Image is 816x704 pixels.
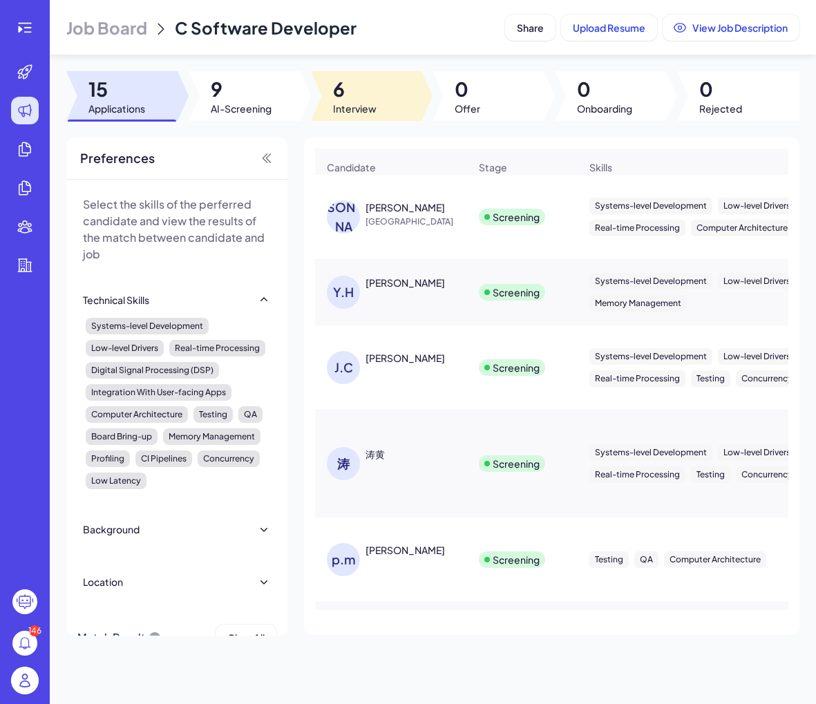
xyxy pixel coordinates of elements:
[577,77,632,102] span: 0
[589,348,712,365] div: Systems-level Development
[479,160,507,174] span: Stage
[718,444,796,461] div: Low-level Drivers
[718,348,796,365] div: Low-level Drivers
[211,102,272,115] span: AI-Screening
[86,473,146,489] div: Low Latency
[80,149,155,168] span: Preferences
[517,21,544,34] span: Share
[327,543,360,576] div: p.m
[327,276,360,309] div: Y.H
[86,340,164,356] div: Low-level Drivers
[589,295,687,312] div: Memory Management
[493,285,540,299] div: Screening
[699,102,742,115] span: Rejected
[86,428,158,445] div: Board Bring-up
[193,406,233,423] div: Testing
[691,466,730,483] div: Testing
[86,450,130,467] div: Profiling
[198,450,260,467] div: Concurrency
[493,361,540,374] div: Screening
[333,77,377,102] span: 6
[366,215,469,229] span: [GEOGRAPHIC_DATA]
[736,466,798,483] div: Concurrency
[88,102,145,115] span: Applications
[86,384,231,401] div: Integration With User-facing Apps
[493,210,540,224] div: Screening
[163,428,260,445] div: Memory Management
[366,447,385,461] div: 涛黄
[86,406,188,423] div: Computer Architecture
[175,17,357,38] span: C Software Developer
[663,15,799,41] button: View Job Description
[589,220,685,236] div: Real-time Processing
[577,102,632,115] span: Onboarding
[86,318,209,334] div: Systems-level Development
[327,200,360,234] div: [PERSON_NAME]
[333,102,377,115] span: Interview
[691,370,730,387] div: Testing
[83,522,140,536] div: Background
[327,160,376,174] span: Candidate
[366,276,445,289] div: Yihua Hu
[634,551,658,568] div: QA
[211,77,272,102] span: 9
[736,370,798,387] div: Concurrency
[366,200,445,214] div: 李浩
[589,466,685,483] div: Real-time Processing
[169,340,265,356] div: Real-time Processing
[455,77,480,102] span: 0
[29,625,40,636] div: 146
[227,631,265,644] span: Clear All
[327,351,360,384] div: J.C
[589,198,712,214] div: Systems-level Development
[11,667,39,694] img: user_logo.png
[366,543,445,557] div: peter meng
[327,447,360,480] div: 涛
[238,406,263,423] div: QA
[88,77,145,102] span: 15
[589,160,612,174] span: Skills
[573,21,645,34] span: Upload Resume
[135,450,192,467] div: CI Pipelines
[699,77,742,102] span: 0
[589,370,685,387] div: Real-time Processing
[589,273,712,289] div: Systems-level Development
[455,102,480,115] span: Offer
[691,220,793,236] div: Computer Architecture
[366,351,445,365] div: Jinghang Cheng
[83,196,271,263] p: Select the skills of the perferred candidate and view the results of the match between candidate ...
[66,17,147,39] span: Job Board
[493,553,540,567] div: Screening
[692,21,788,34] span: View Job Description
[718,198,796,214] div: Low-level Drivers
[216,625,276,651] button: Clear All
[83,293,149,307] div: Technical Skills
[664,551,766,568] div: Computer Architecture
[718,273,796,289] div: Low-level Drivers
[505,15,556,41] button: Share
[86,362,219,379] div: Digital Signal Processing (DSP)
[493,457,540,470] div: Screening
[589,444,712,461] div: Systems-level Development
[589,551,629,568] div: Testing
[83,575,123,589] div: Location
[77,625,162,651] div: Match Result
[561,15,657,41] button: Upload Resume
